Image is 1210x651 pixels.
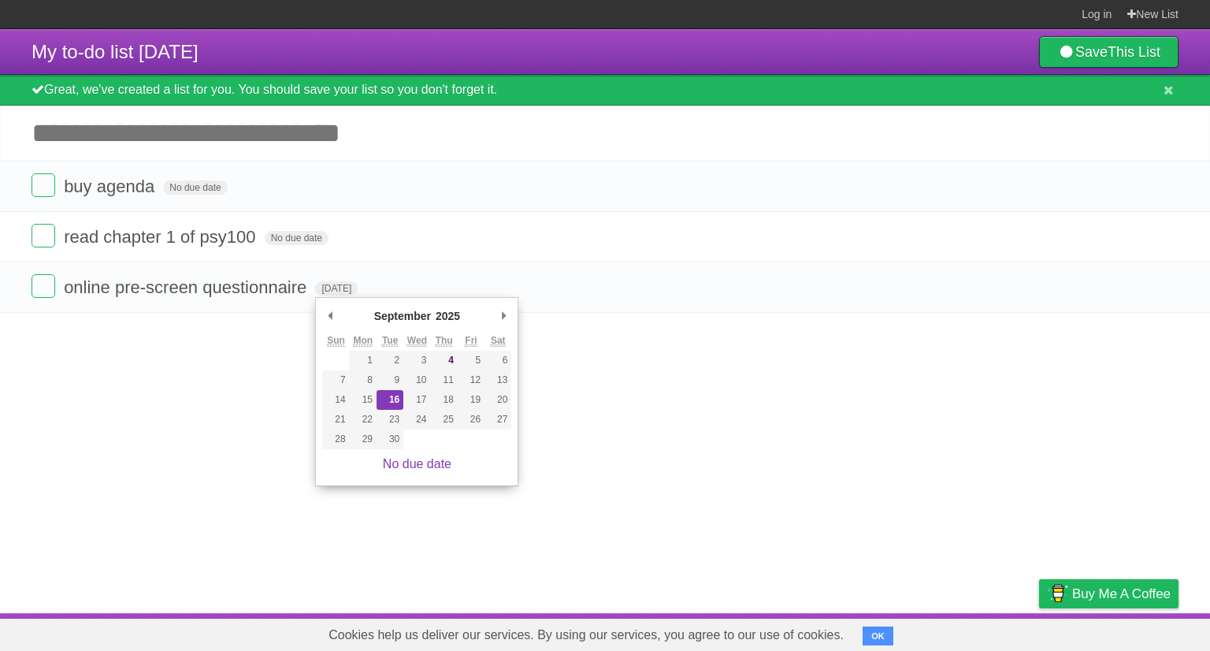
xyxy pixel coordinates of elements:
[1039,36,1178,68] a: SaveThis List
[1108,44,1160,60] b: This List
[382,335,398,347] abbr: Tuesday
[64,227,259,247] span: read chapter 1 of psy100
[431,370,458,390] button: 11
[433,304,462,328] div: 2025
[436,335,453,347] abbr: Thursday
[354,335,373,347] abbr: Monday
[458,410,484,430] button: 26
[372,304,433,328] div: September
[431,390,458,410] button: 18
[377,390,403,410] button: 16
[32,224,55,247] label: Done
[863,627,893,645] button: OK
[830,617,863,647] a: About
[350,410,377,430] button: 22
[882,617,945,647] a: Developers
[1072,580,1171,608] span: Buy me a coffee
[322,430,349,449] button: 28
[377,410,403,430] button: 23
[458,390,484,410] button: 19
[431,410,458,430] button: 25
[322,390,349,410] button: 14
[313,619,859,651] span: Cookies help us deliver our services. By using our services, you agree to our use of cookies.
[322,410,349,430] button: 21
[322,304,338,328] button: Previous Month
[484,410,511,430] button: 27
[32,173,55,197] label: Done
[32,274,55,298] label: Done
[64,277,310,297] span: online pre-screen questionnaire
[431,351,458,370] button: 4
[350,390,377,410] button: 15
[403,390,430,410] button: 17
[377,370,403,390] button: 9
[1079,617,1178,647] a: Suggest a feature
[403,370,430,390] button: 10
[458,370,484,390] button: 12
[265,231,328,245] span: No due date
[1047,580,1068,607] img: Buy me a coffee
[350,370,377,390] button: 8
[491,335,506,347] abbr: Saturday
[407,335,427,347] abbr: Wednesday
[64,177,158,196] span: buy agenda
[327,335,345,347] abbr: Sunday
[322,370,349,390] button: 7
[403,351,430,370] button: 3
[403,410,430,430] button: 24
[32,41,199,62] span: My to-do list [DATE]
[315,281,358,296] span: [DATE]
[377,351,403,370] button: 2
[484,351,511,370] button: 6
[484,390,511,410] button: 20
[350,430,377,449] button: 29
[465,335,477,347] abbr: Friday
[484,370,511,390] button: 13
[1039,579,1178,608] a: Buy me a coffee
[965,617,1000,647] a: Terms
[377,430,403,449] button: 30
[458,351,484,370] button: 5
[383,457,451,471] a: No due date
[1019,617,1060,647] a: Privacy
[496,304,511,328] button: Next Month
[163,180,227,195] span: No due date
[350,351,377,370] button: 1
